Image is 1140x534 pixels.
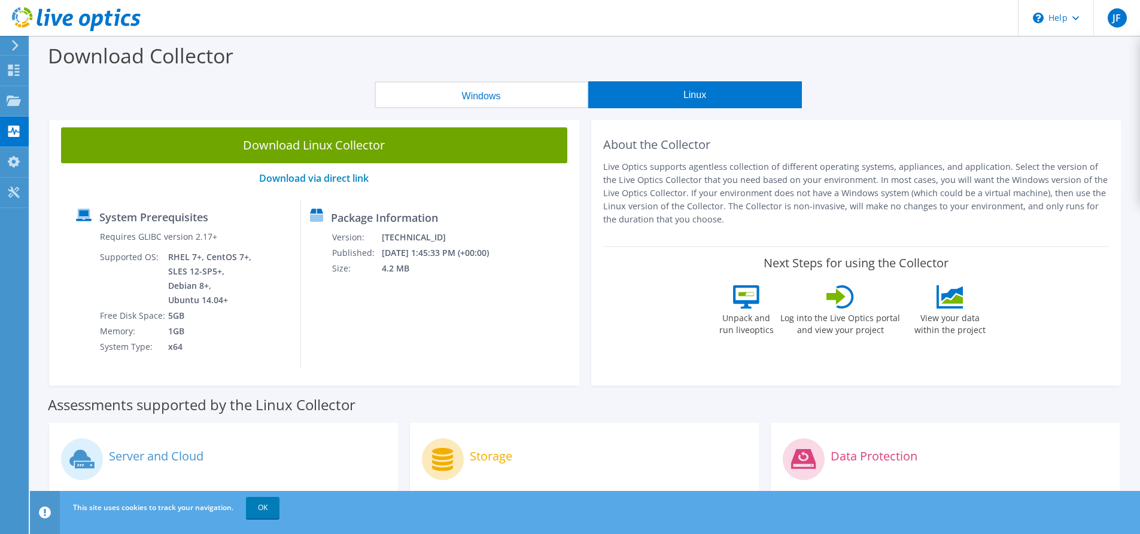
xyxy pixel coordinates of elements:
span: This site uses cookies to track your navigation. [73,502,233,512]
td: 1GB [168,324,254,339]
td: x64 [168,339,254,355]
h2: About the Collector [603,138,1109,152]
p: Live Optics supports agentless collection of different operating systems, appliances, and applica... [603,160,1109,226]
label: Unpack and run liveoptics [719,309,774,336]
label: Server and Cloud [109,450,203,462]
td: Free Disk Space: [99,308,168,324]
td: Supported OS: [99,249,168,308]
td: Published: [332,245,381,261]
label: Next Steps for using the Collector [764,256,949,270]
button: Linux [588,81,802,108]
td: RHEL 7+, CentOS 7+, SLES 12-SP5+, Debian 8+, Ubuntu 14.04+ [168,249,254,308]
td: System Type: [99,339,168,355]
td: [TECHNICAL_ID] [381,230,505,245]
td: 4.2 MB [381,261,505,276]
a: OK [246,497,279,518]
label: Assessments supported by the Linux Collector [48,399,355,411]
label: System Prerequisites [99,211,208,223]
label: View your data within the project [907,309,993,336]
svg: \n [1033,13,1044,23]
label: Package Information [331,212,438,224]
a: Download via direct link [259,172,369,185]
a: Download Linux Collector [61,127,567,163]
label: Log into the Live Optics portal and view your project [780,309,901,336]
td: Memory: [99,324,168,339]
button: Windows [375,81,588,108]
span: JF [1108,8,1127,28]
td: Version: [332,230,381,245]
label: Download Collector [48,42,233,69]
td: Size: [332,261,381,276]
label: Data Protection [831,450,917,462]
td: [DATE] 1:45:33 PM (+00:00) [381,245,505,261]
label: Requires GLIBC version 2.17+ [100,231,217,243]
td: 5GB [168,308,254,324]
label: Storage [470,450,512,462]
